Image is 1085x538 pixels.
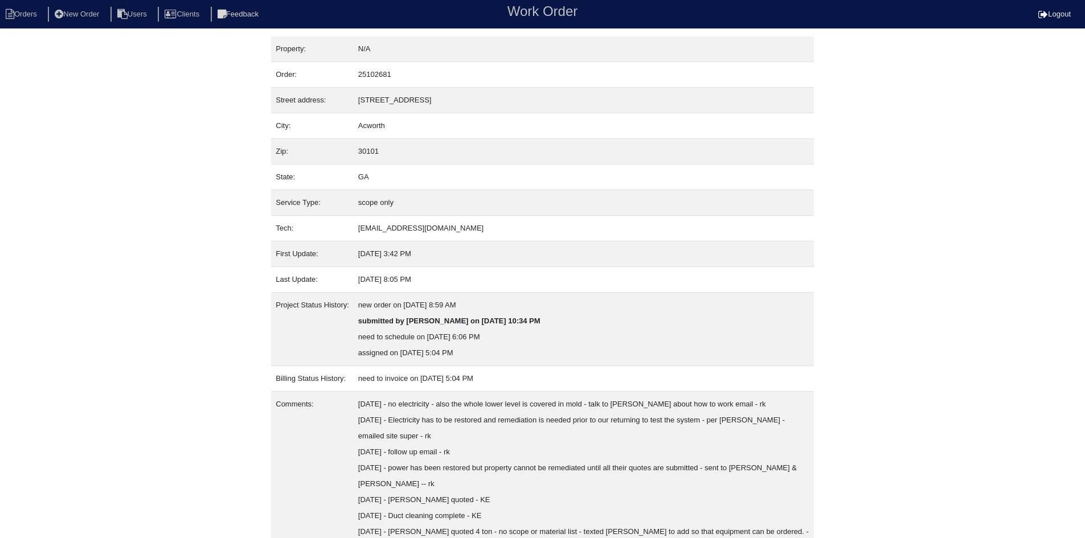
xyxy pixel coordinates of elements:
div: submitted by [PERSON_NAME] on [DATE] 10:34 PM [358,313,809,329]
td: [DATE] 8:05 PM [354,267,814,293]
td: Acworth [354,113,814,139]
td: scope only [354,190,814,216]
td: N/A [354,36,814,62]
td: Zip: [271,139,354,165]
div: new order on [DATE] 8:59 AM [358,297,809,313]
td: Service Type: [271,190,354,216]
a: Logout [1038,10,1071,18]
td: [EMAIL_ADDRESS][DOMAIN_NAME] [354,216,814,241]
td: City: [271,113,354,139]
td: Project Status History: [271,293,354,366]
td: 25102681 [354,62,814,88]
td: State: [271,165,354,190]
td: GA [354,165,814,190]
li: New Order [48,7,108,22]
td: [DATE] 3:42 PM [354,241,814,267]
td: Tech: [271,216,354,241]
td: Last Update: [271,267,354,293]
li: Clients [158,7,208,22]
td: Billing Status History: [271,366,354,392]
td: 30101 [354,139,814,165]
div: assigned on [DATE] 5:04 PM [358,345,809,361]
td: Property: [271,36,354,62]
td: [STREET_ADDRESS] [354,88,814,113]
a: Clients [158,10,208,18]
a: New Order [48,10,108,18]
div: need to invoice on [DATE] 5:04 PM [358,371,809,387]
li: Users [110,7,156,22]
td: Street address: [271,88,354,113]
td: Order: [271,62,354,88]
li: Feedback [211,7,268,22]
a: Users [110,10,156,18]
td: First Update: [271,241,354,267]
div: need to schedule on [DATE] 6:06 PM [358,329,809,345]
